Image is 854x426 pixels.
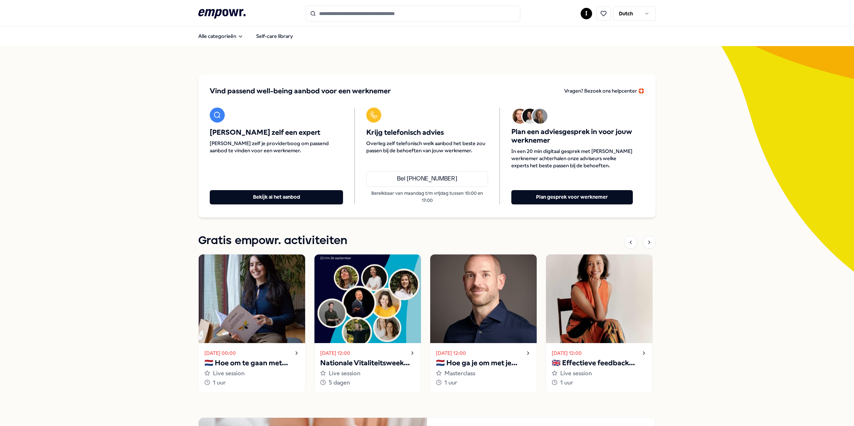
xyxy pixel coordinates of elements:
[314,254,421,343] img: activity image
[436,357,531,369] p: 🇳🇱 Hoe ga je om met je innerlijke criticus?
[193,29,299,43] nav: Main
[436,378,531,387] div: 1 uur
[250,29,299,43] a: Self-care library
[552,378,647,387] div: 1 uur
[204,378,299,387] div: 1 uur
[511,190,633,204] button: Plan gesprek voor werknemer
[210,86,391,96] span: Vind passend well-being aanbod voor een werknemer
[210,128,343,137] span: [PERSON_NAME] zelf een expert
[366,128,488,137] span: Krijg telefonisch advies
[564,88,644,94] span: Vragen? Bezoek ons helpcenter 🛟
[552,369,647,378] div: Live session
[366,140,488,154] span: Overleg zelf telefonisch welk aanbod het beste zou passen bij de behoeften van jouw werknemer.
[546,254,653,393] a: [DATE] 12:00🇬🇧 Effectieve feedback geven en ontvangenLive session1 uur
[198,254,306,393] a: [DATE] 00:00🇳🇱 Hoe om te gaan met onzekerheid?Live session1 uur
[511,128,633,145] span: Plan een adviesgesprek in voor jouw werknemer
[552,349,582,357] time: [DATE] 12:00
[430,254,537,343] img: activity image
[210,190,343,204] button: Bekijk al het aanbod
[314,254,421,393] a: [DATE] 12:00Nationale Vitaliteitsweek 2025Live session5 dagen
[552,357,647,369] p: 🇬🇧 Effectieve feedback geven en ontvangen
[436,349,466,357] time: [DATE] 12:00
[199,254,305,343] img: activity image
[366,171,488,187] a: Bel [PHONE_NUMBER]
[581,8,592,19] button: I
[511,148,633,169] span: In een 20 min digitaal gesprek met [PERSON_NAME] werknemer achterhalen onze adviseurs welke exper...
[210,140,343,154] span: [PERSON_NAME] zelf je providerboog om passend aanbod te vinden voor een werknemer.
[512,109,527,124] img: Avatar
[532,109,547,124] img: Avatar
[320,369,415,378] div: Live session
[204,349,236,357] time: [DATE] 00:00
[193,29,249,43] button: Alle categorieën
[198,232,347,250] h1: Gratis empowr. activiteiten
[320,378,415,387] div: 5 dagen
[430,254,537,393] a: [DATE] 12:00🇳🇱 Hoe ga je om met je innerlijke criticus?Masterclass1 uur
[436,369,531,378] div: Masterclass
[306,6,520,21] input: Search for products, categories or subcategories
[546,254,652,343] img: activity image
[320,357,415,369] p: Nationale Vitaliteitsweek 2025
[204,369,299,378] div: Live session
[522,109,537,124] img: Avatar
[366,190,488,204] p: Bereikbaar van maandag t/m vrijdag tussen 10:00 en 17:00
[564,86,644,96] a: Vragen? Bezoek ons helpcenter 🛟
[204,357,299,369] p: 🇳🇱 Hoe om te gaan met onzekerheid?
[320,349,350,357] time: [DATE] 12:00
